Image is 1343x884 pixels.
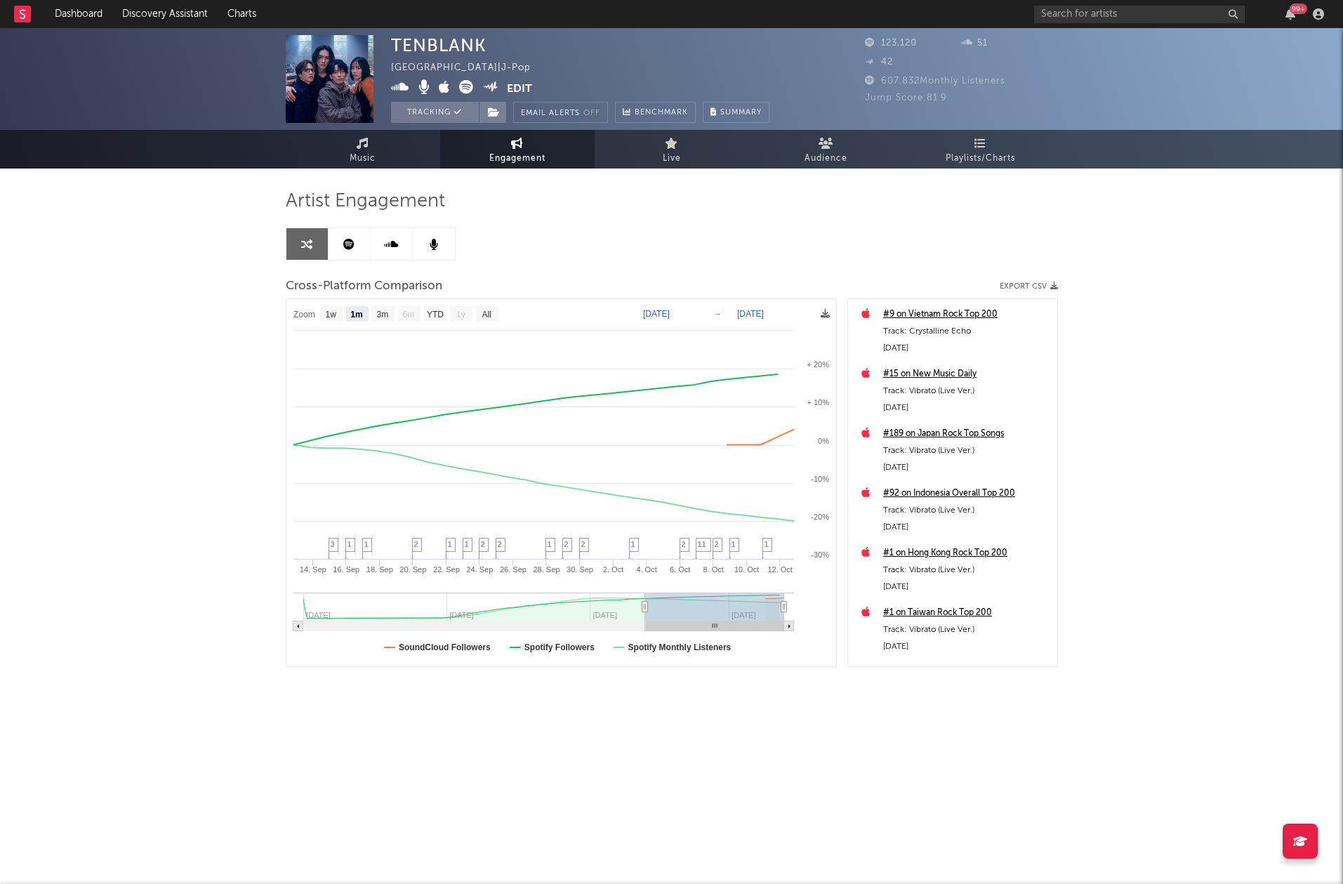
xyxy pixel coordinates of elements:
a: Audience [749,130,904,169]
text: 16. Sep [333,565,359,574]
text: 4. Oct [636,565,656,574]
span: Cross-Platform Comparison [286,278,442,295]
span: 1 [465,540,469,548]
text: 2. Oct [602,565,623,574]
text: 30. Sep [567,565,593,574]
div: [DATE] [883,638,1050,655]
text: + 20% [807,360,829,369]
a: #9 on Vietnam Rock Top 200 [883,306,1050,323]
span: Live [663,150,681,167]
a: Music [286,130,440,169]
button: 99+ [1285,8,1295,20]
span: 2 [564,540,569,548]
span: 51 [961,39,988,48]
a: #189 on Japan Rock Top Songs [883,425,1050,442]
button: Email AlertsOff [513,102,608,123]
text: All [482,310,491,319]
span: Audience [805,150,847,167]
span: 2 [414,540,418,548]
input: Search for artists [1034,6,1245,23]
span: Music [350,150,376,167]
text: 20. Sep [399,565,426,574]
text: Spotify Monthly Listeners [628,642,731,652]
span: Engagement [489,150,545,167]
span: 1 [348,540,352,548]
span: 1 [364,540,369,548]
text: 24. Sep [466,565,493,574]
text: Zoom [293,310,315,319]
text: 8. Oct [703,565,723,574]
div: TENBLANK [391,35,487,55]
a: #1 on Taiwan Rock Top 200 [883,605,1050,621]
div: [DATE] [883,519,1050,536]
span: 2 [715,540,719,548]
button: Edit [507,80,532,98]
text: Spotify Followers [524,642,594,652]
span: 607,832 Monthly Listeners [865,77,1005,86]
text: 6m [402,310,414,319]
text: 3m [376,310,388,319]
text: 22. Sep [432,565,459,574]
span: 11 [698,540,706,548]
div: Track: Vibrato (Live Ver.) [883,502,1050,519]
div: Track: Vibrato (Live Ver.) [883,621,1050,638]
div: 99 + [1290,4,1307,14]
div: [DATE] [883,340,1050,357]
text: 0% [818,437,829,445]
span: 1 [732,540,736,548]
span: 123,120 [865,39,917,48]
text: SoundCloud Followers [399,642,491,652]
text: -30% [811,550,829,559]
a: #1 on Hong Kong Rock Top 200 [883,545,1050,562]
text: 6. Oct [669,565,689,574]
span: 2 [481,540,485,548]
span: 42 [865,58,893,67]
text: 14. Sep [299,565,326,574]
text: 1w [325,310,336,319]
span: 3 [331,540,335,548]
text: -20% [811,513,829,521]
text: + 10% [807,398,829,407]
em: Off [583,110,600,117]
span: 2 [581,540,586,548]
text: 1y [456,310,465,319]
div: Track: Vibrato (Live Ver.) [883,383,1050,400]
button: Tracking [391,102,479,123]
a: Engagement [440,130,595,169]
text: 18. Sep [366,565,392,574]
span: 1 [631,540,635,548]
span: Playlists/Charts [946,150,1015,167]
a: #15 on New Music Daily [883,366,1050,383]
span: 1 [765,540,769,548]
div: Track: Vibrato (Live Ver.) [883,442,1050,459]
text: [DATE] [643,309,670,319]
button: Summary [703,102,769,123]
text: YTD [426,310,443,319]
span: Benchmark [635,105,688,121]
span: 2 [682,540,686,548]
span: Jump Score: 81.9 [865,93,947,103]
a: #92 on Indonesia Overall Top 200 [883,485,1050,502]
span: Artist Engagement [286,193,445,210]
span: Summary [720,109,762,117]
div: [DATE] [883,400,1050,416]
a: #5 on Japan Rock Top 200 [883,664,1050,681]
a: Playlists/Charts [904,130,1058,169]
text: 1m [350,310,362,319]
div: [GEOGRAPHIC_DATA] | J-Pop [391,60,547,77]
text: 26. Sep [499,565,526,574]
div: [DATE] [883,579,1050,595]
text: 10. Oct [734,565,758,574]
div: [DATE] [883,459,1050,476]
text: 12. Oct [767,565,792,574]
a: Benchmark [615,102,696,123]
span: 1 [548,540,552,548]
div: Track: Vibrato (Live Ver.) [883,562,1050,579]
